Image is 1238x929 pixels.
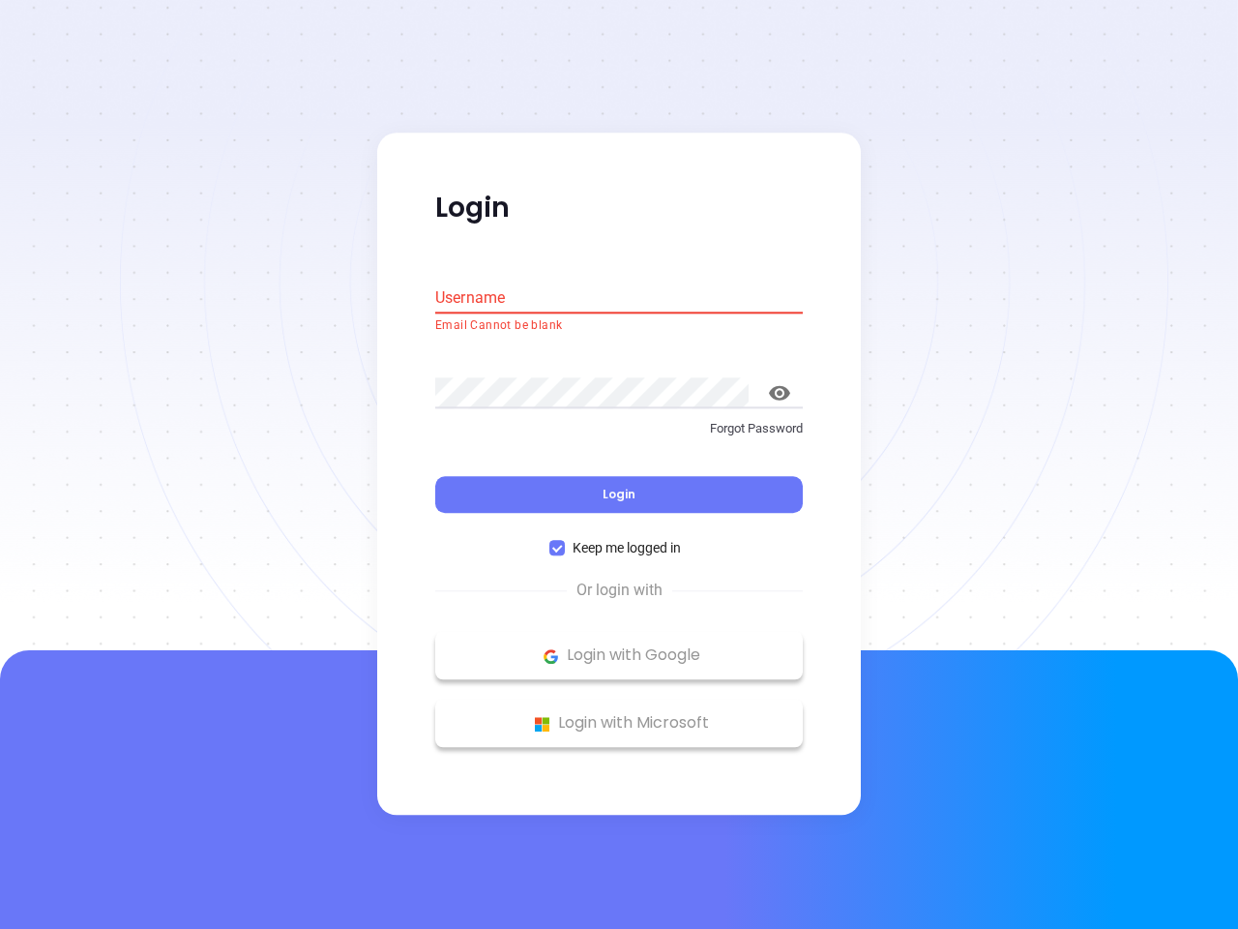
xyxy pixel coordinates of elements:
span: Or login with [567,580,672,603]
button: Microsoft Logo Login with Microsoft [435,700,803,748]
span: Keep me logged in [565,538,689,559]
a: Forgot Password [435,419,803,454]
button: Login [435,477,803,514]
img: Google Logo [539,644,563,669]
p: Login [435,191,803,225]
span: Login [603,487,635,503]
p: Email Cannot be blank [435,316,803,336]
button: toggle password visibility [756,370,803,416]
p: Login with Google [445,642,793,671]
p: Forgot Password [435,419,803,438]
button: Google Logo Login with Google [435,632,803,680]
p: Login with Microsoft [445,709,793,738]
img: Microsoft Logo [530,712,554,736]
